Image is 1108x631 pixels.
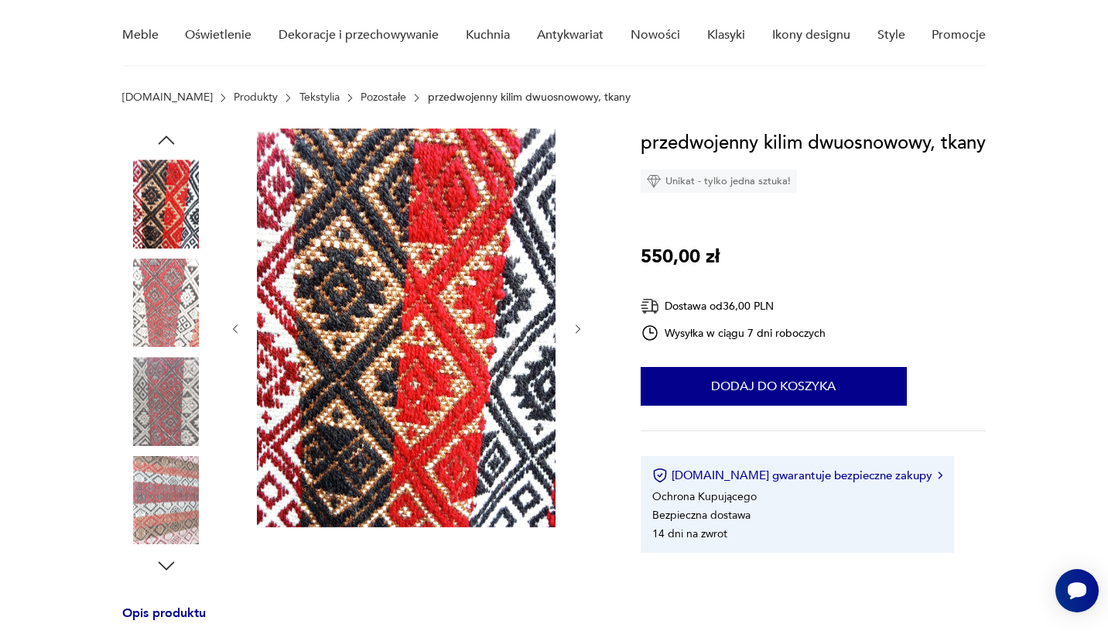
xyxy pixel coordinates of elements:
div: Dostawa od 36,00 PLN [641,297,826,316]
img: Zdjęcie produktu przedwojenny kilim dwuosnowowy, tkany [257,129,556,527]
a: Antykwariat [537,5,604,65]
img: Ikona diamentu [647,174,661,188]
button: Dodaj do koszyka [641,367,907,406]
a: Pozostałe [361,91,406,104]
a: Tekstylia [299,91,340,104]
li: Bezpieczna dostawa [652,508,751,523]
a: Nowości [631,5,680,65]
a: Ikony designu [772,5,850,65]
h1: przedwojenny kilim dwuosnowowy, tkany [641,129,986,158]
a: Dekoracje i przechowywanie [279,5,439,65]
li: Ochrona Kupującego [652,489,757,504]
a: Kuchnia [466,5,510,65]
img: Ikona certyfikatu [652,468,668,483]
img: Zdjęcie produktu przedwojenny kilim dwuosnowowy, tkany [122,259,210,347]
p: przedwojenny kilim dwuosnowowy, tkany [428,91,631,104]
img: Ikona strzałki w prawo [938,472,942,479]
div: Unikat - tylko jedna sztuka! [641,170,797,193]
a: Klasyki [707,5,745,65]
img: Zdjęcie produktu przedwojenny kilim dwuosnowowy, tkany [122,456,210,544]
a: Promocje [932,5,986,65]
a: Meble [122,5,159,65]
img: Zdjęcie produktu przedwojenny kilim dwuosnowowy, tkany [122,357,210,445]
button: [DOMAIN_NAME] gwarantuje bezpieczne zakupy [652,468,942,483]
li: 14 dni na zwrot [652,526,727,541]
iframe: Smartsupp widget button [1055,569,1099,612]
p: 550,00 zł [641,242,720,272]
img: Ikona dostawy [641,297,659,316]
img: Zdjęcie produktu przedwojenny kilim dwuosnowowy, tkany [122,159,210,248]
div: Wysyłka w ciągu 7 dni roboczych [641,324,826,342]
a: Oświetlenie [185,5,251,65]
a: Style [877,5,905,65]
a: Produkty [234,91,278,104]
a: [DOMAIN_NAME] [122,91,213,104]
